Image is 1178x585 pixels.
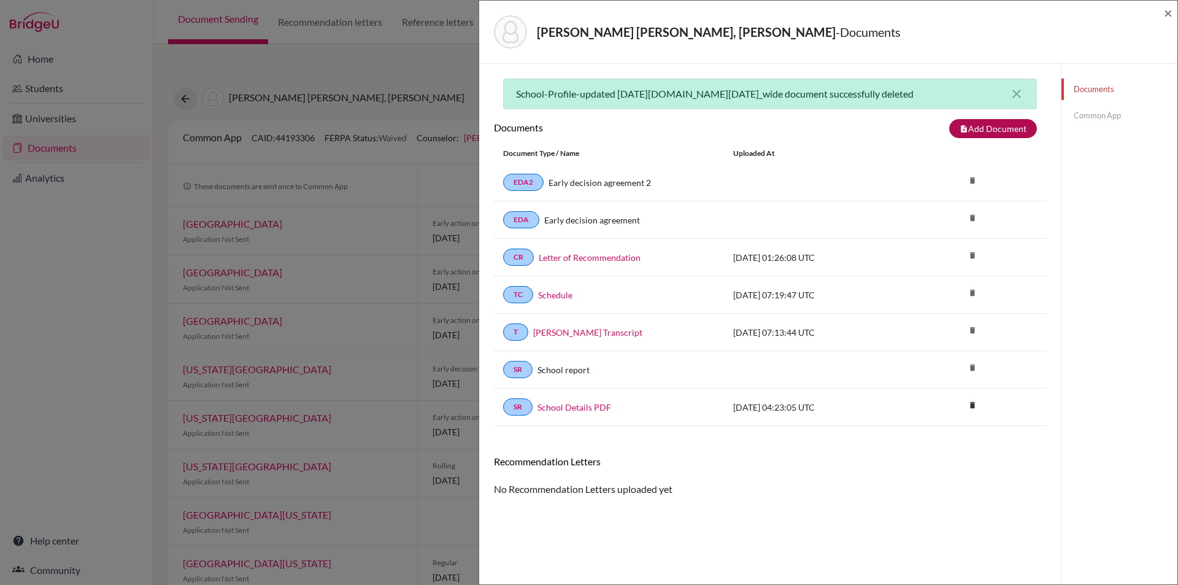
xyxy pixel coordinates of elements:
div: Document Type / Name [494,148,724,159]
a: School report [537,363,590,376]
i: delete [963,396,982,414]
a: TC [503,286,533,303]
a: School Details PDF [537,401,611,414]
div: Uploaded at [724,148,908,159]
a: [PERSON_NAME] Transcript [533,326,642,339]
a: SR [503,361,533,378]
i: delete [963,321,982,339]
div: [DATE] 01:26:08 UTC [724,251,908,264]
strong: [PERSON_NAME] [PERSON_NAME], [PERSON_NAME] [537,25,836,39]
div: School-Profile-updated [DATE][DOMAIN_NAME][DATE]_wide document successfully deleted [503,79,1037,109]
a: Letter of Recommendation [539,251,641,264]
a: Common App [1061,105,1177,126]
h6: Recommendation Letters [494,455,1046,467]
span: × [1164,4,1172,21]
a: Early decision agreement 2 [549,176,651,189]
button: close [1009,87,1024,101]
h6: Documents [494,122,770,133]
div: [DATE] 04:23:05 UTC [724,401,908,414]
a: SR [503,398,533,416]
a: delete [963,398,982,414]
i: delete [963,358,982,377]
a: EDA2 [503,174,544,191]
a: EDA [503,211,539,228]
div: [DATE] 07:13:44 UTC [724,326,908,339]
button: Close [1164,6,1172,20]
a: Documents [1061,79,1177,100]
i: delete [963,284,982,302]
button: note_addAdd Document [949,119,1037,138]
i: delete [963,171,982,190]
i: note_add [960,125,968,133]
a: T [503,323,528,341]
a: Schedule [538,289,572,301]
div: [DATE] 07:19:47 UTC [724,289,908,301]
a: Early decision agreement [544,214,640,227]
span: - Documents [836,25,901,39]
div: No Recommendation Letters uploaded yet [494,455,1046,497]
i: delete [963,209,982,227]
i: delete [963,246,982,265]
a: CR [503,249,534,266]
